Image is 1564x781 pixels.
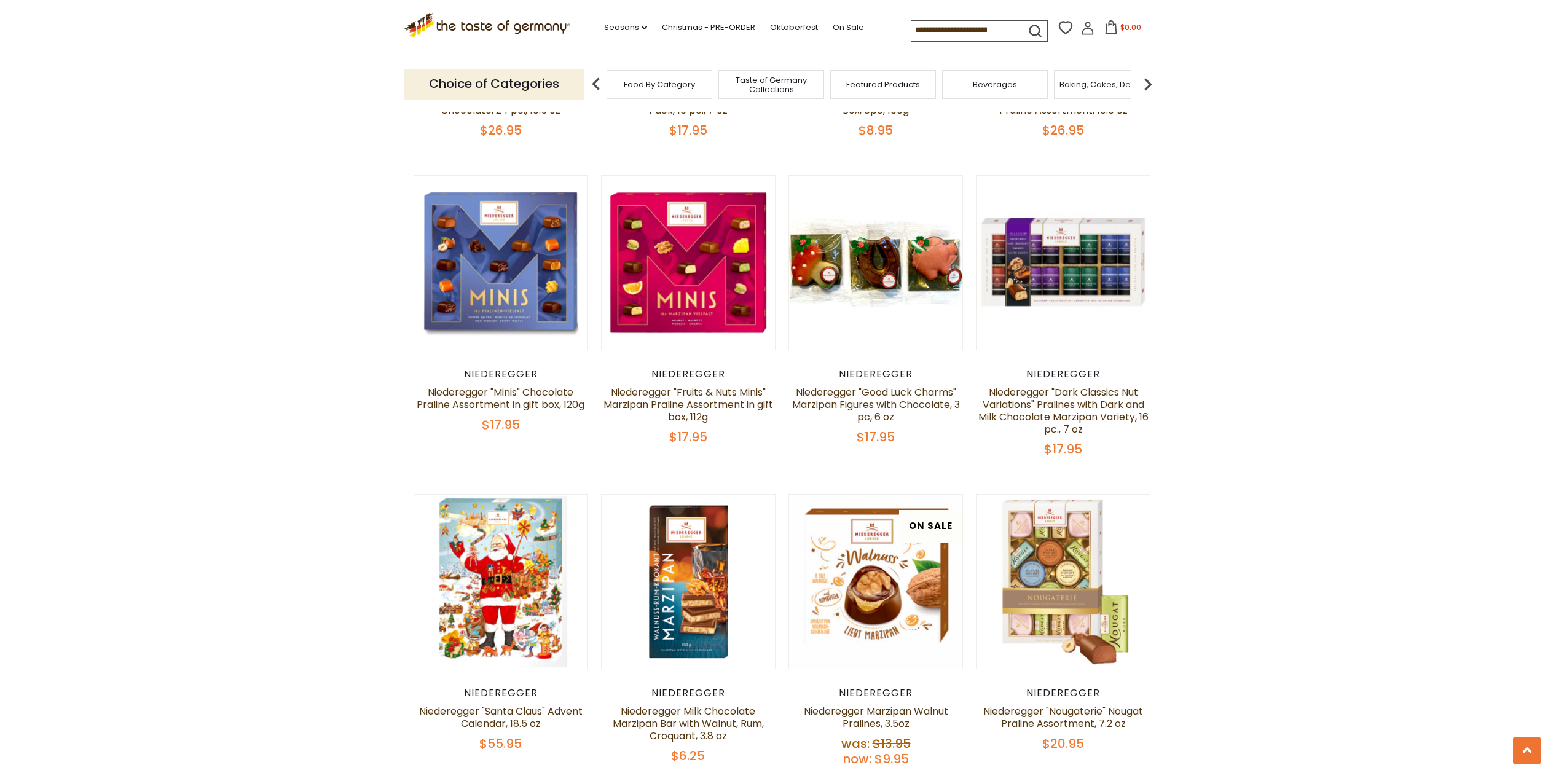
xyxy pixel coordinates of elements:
span: $26.95 [1042,122,1084,139]
a: Food By Category [624,80,695,89]
a: Niederegger "Minis" Chocolate Praline Assortment in gift box, 120g [417,385,584,412]
div: Niederegger [976,687,1151,699]
a: Niederegger "Nougaterie" Nougat Praline Assortment, 7.2 oz [983,704,1143,731]
div: Niederegger [788,687,964,699]
div: Niederegger [976,368,1151,380]
span: $26.95 [480,122,522,139]
img: Niederegger [414,176,588,350]
span: $6.25 [671,747,705,764]
p: Choice of Categories [404,69,584,99]
div: Niederegger [601,368,776,380]
span: $17.95 [482,416,520,433]
a: On Sale [833,21,864,34]
span: $55.95 [479,735,522,752]
span: $13.95 [873,735,911,752]
a: Seasons [604,21,647,34]
img: Niederegger [977,176,1150,350]
div: Niederegger [601,687,776,699]
span: $9.95 [874,750,909,767]
span: $0.00 [1120,22,1141,33]
button: $0.00 [1097,20,1149,39]
img: Niederegger [602,176,776,350]
span: $17.95 [857,428,895,445]
div: Niederegger [414,368,589,380]
a: Baking, Cakes, Desserts [1059,80,1155,89]
a: Featured Products [846,80,920,89]
span: $20.95 [1042,735,1084,752]
label: Now: [843,750,871,767]
a: Oktoberfest [770,21,818,34]
a: Niederegger "Good Luck Charms" Marzipan Figures with Chocolate, 3 pc, 6 oz [792,385,960,424]
a: Niederegger "Fruits & Nuts Minis" Marzipan Praline Assortment in gift box, 112g [603,385,773,424]
span: $17.95 [1044,441,1082,458]
img: Niederegger [977,495,1150,669]
img: previous arrow [584,72,608,96]
a: Beverages [973,80,1017,89]
div: Niederegger [788,368,964,380]
img: Niederegger [414,495,588,669]
span: $17.95 [669,428,707,445]
a: Niederegger Milk Chocolate Marzipan Bar with Walnut, Rum, Croquant, 3.8 oz [613,704,764,743]
span: $17.95 [669,122,707,139]
a: Niederegger Marzipan Walnut Pralines, 3.5oz [804,704,948,731]
img: next arrow [1136,72,1160,96]
a: Niederegger "Dark Classics Nut Variations" Pralines with Dark and Milk Chocolate Marzipan Variety... [978,385,1149,436]
div: Niederegger [414,687,589,699]
a: Christmas - PRE-ORDER [662,21,755,34]
label: Was: [841,735,870,752]
span: $8.95 [859,122,893,139]
a: Niederegger "Santa Claus" Advent Calendar, 18.5 oz [419,704,583,731]
img: Niederegger [602,495,776,669]
img: Niederegger [789,495,963,669]
img: Niederegger [789,176,963,350]
a: Taste of Germany Collections [722,76,820,94]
